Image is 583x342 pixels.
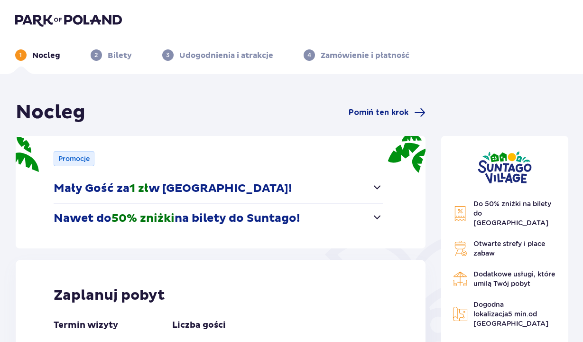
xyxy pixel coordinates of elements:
img: Suntago Village [478,151,532,184]
p: Promocje [58,154,90,163]
p: Nocleg [32,50,60,61]
p: 1 [19,51,22,59]
p: Udogodnienia i atrakcje [179,50,273,61]
span: Dodatkowe usługi, które umilą Twój pobyt [473,270,555,287]
div: 4Zamówienie i płatność [304,49,409,61]
p: Bilety [108,50,132,61]
span: Pomiń ten krok [349,107,408,118]
span: 5 min. [508,310,528,318]
span: Do 50% zniżki na bilety do [GEOGRAPHIC_DATA] [473,200,551,227]
span: 1 zł [130,181,148,196]
img: Map Icon [453,306,468,322]
button: Mały Gość za1 złw [GEOGRAPHIC_DATA]! [54,174,383,203]
a: Pomiń ten krok [349,107,426,118]
img: Grill Icon [453,241,468,256]
p: Liczba gości [172,320,226,331]
p: Termin wizyty [54,320,118,331]
p: 3 [166,51,169,59]
img: Park of Poland logo [15,13,122,27]
p: Nawet do na bilety do Suntago! [54,211,300,226]
p: 4 [307,51,311,59]
p: Zamówienie i płatność [321,50,409,61]
div: 2Bilety [91,49,132,61]
div: 1Nocleg [15,49,60,61]
button: Nawet do50% zniżkina bilety do Suntago! [54,204,383,233]
h1: Nocleg [16,101,85,124]
span: 50% zniżki [111,211,175,226]
p: Mały Gość za w [GEOGRAPHIC_DATA]! [54,181,292,196]
span: Otwarte strefy i place zabaw [473,240,545,257]
p: 2 [94,51,98,59]
div: 3Udogodnienia i atrakcje [162,49,273,61]
span: Dogodna lokalizacja od [GEOGRAPHIC_DATA] [473,301,548,327]
img: Discount Icon [453,206,468,221]
img: Restaurant Icon [453,271,468,286]
p: Zaplanuj pobyt [54,286,165,304]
